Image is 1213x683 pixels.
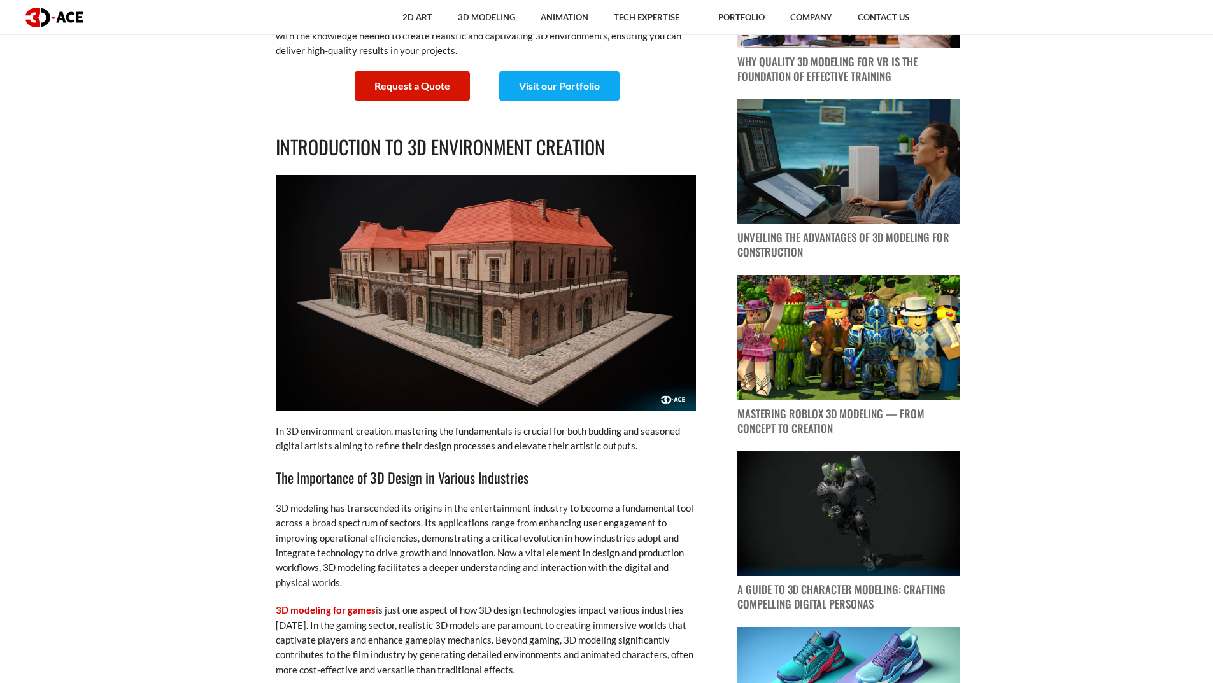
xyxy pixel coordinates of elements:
a: 3D modeling for games [276,604,376,616]
p: A Guide to 3D Character Modeling: Crafting Compelling Digital Personas [737,582,960,612]
h2: Introduction to 3D Environment Creation [276,132,696,162]
img: logo dark [25,8,83,27]
p: is just one aspect of how 3D design technologies impact various industries [DATE]. In the gaming ... [276,603,696,677]
p: Unveiling the Advantages of 3D Modeling for Construction [737,230,960,260]
img: blog post image [737,99,960,225]
a: blog post image A Guide to 3D Character Modeling: Crafting Compelling Digital Personas [737,451,960,612]
img: blog post image [737,275,960,400]
a: blog post image Unveiling the Advantages of 3D Modeling for Construction [737,99,960,260]
p: Mastering Roblox 3D Modeling — From Concept to Creation [737,407,960,436]
a: Request a Quote [355,71,470,101]
p: In 3D environment creation, mastering the fundamentals is crucial for both budding and seasoned d... [276,424,696,454]
img: blog post image [737,451,960,577]
p: Why Quality 3D Modeling for VR Is the Foundation of Effective Training [737,55,960,84]
img: 3D house model [276,175,696,411]
a: blog post image Mastering Roblox 3D Modeling — From Concept to Creation [737,275,960,436]
a: Visit our Portfolio [499,71,620,101]
p: 3D modeling has transcended its origins in the entertainment industry to become a fundamental too... [276,501,696,590]
h3: The Importance of 3D Design in Various Industries [276,467,696,488]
